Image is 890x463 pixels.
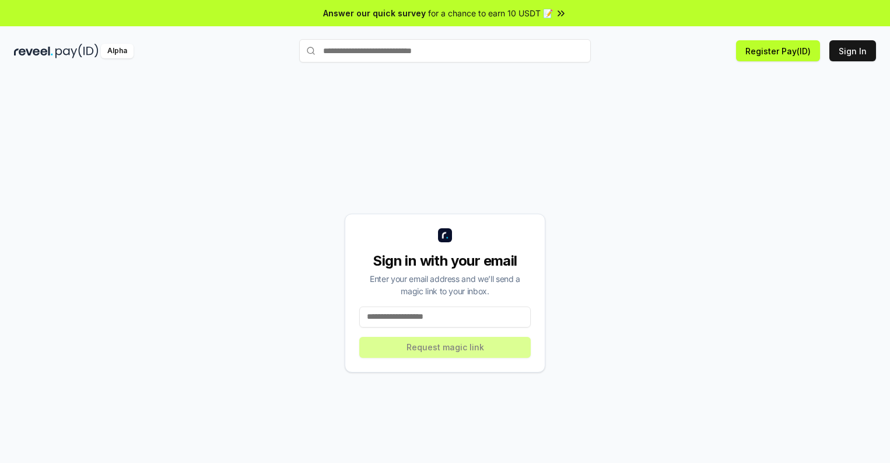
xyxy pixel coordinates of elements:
div: Enter your email address and we’ll send a magic link to your inbox. [359,273,531,297]
img: logo_small [438,228,452,242]
button: Register Pay(ID) [736,40,820,61]
button: Sign In [829,40,876,61]
img: pay_id [55,44,99,58]
span: Answer our quick survey [323,7,426,19]
img: reveel_dark [14,44,53,58]
div: Alpha [101,44,134,58]
span: for a chance to earn 10 USDT 📝 [428,7,553,19]
div: Sign in with your email [359,252,531,270]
